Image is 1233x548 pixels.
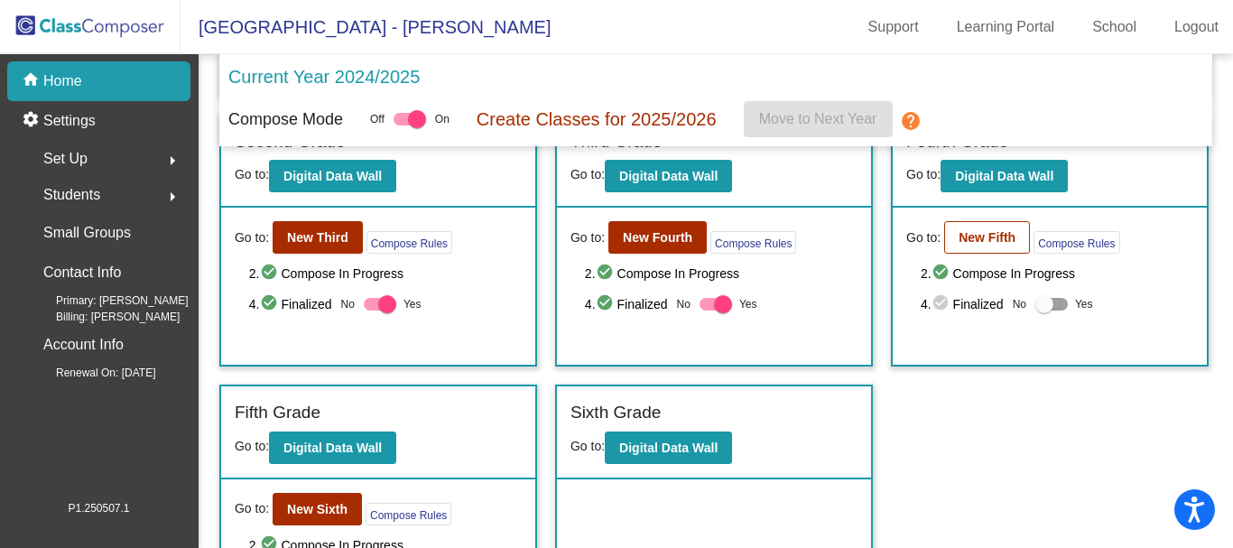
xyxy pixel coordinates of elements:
[619,441,718,455] b: Digital Data Wall
[1075,293,1093,315] span: Yes
[570,439,605,453] span: Go to:
[570,167,605,181] span: Go to:
[596,293,617,315] mat-icon: check_circle
[162,150,183,172] mat-icon: arrow_right
[269,160,396,192] button: Digital Data Wall
[235,167,269,181] span: Go to:
[260,263,282,284] mat-icon: check_circle
[22,70,43,92] mat-icon: home
[341,296,355,312] span: No
[623,230,692,245] b: New Fourth
[921,293,1004,315] span: 4. Finalized
[43,260,121,285] p: Contact Info
[585,263,858,284] span: 2. Compose In Progress
[932,293,953,315] mat-icon: check_circle
[43,220,131,246] p: Small Groups
[22,110,43,132] mat-icon: settings
[283,169,382,183] b: Digital Data Wall
[570,228,605,247] span: Go to:
[1013,296,1026,312] span: No
[1160,13,1233,42] a: Logout
[260,293,282,315] mat-icon: check_circle
[43,146,88,172] span: Set Up
[605,160,732,192] button: Digital Data Wall
[585,293,668,315] span: 4. Finalized
[942,13,1070,42] a: Learning Portal
[181,13,551,42] span: [GEOGRAPHIC_DATA] - [PERSON_NAME]
[605,432,732,464] button: Digital Data Wall
[608,221,707,254] button: New Fourth
[235,228,269,247] span: Go to:
[249,263,522,284] span: 2. Compose In Progress
[906,167,941,181] span: Go to:
[941,160,1068,192] button: Digital Data Wall
[921,263,1193,284] span: 2. Compose In Progress
[235,499,269,518] span: Go to:
[744,101,893,137] button: Move to Next Year
[959,230,1015,245] b: New Fifth
[235,439,269,453] span: Go to:
[366,503,451,525] button: Compose Rules
[900,110,922,132] mat-icon: help
[435,111,450,127] span: On
[906,228,941,247] span: Go to:
[677,296,691,312] span: No
[269,432,396,464] button: Digital Data Wall
[366,231,452,254] button: Compose Rules
[287,502,348,516] b: New Sixth
[370,111,385,127] span: Off
[570,400,661,426] label: Sixth Grade
[932,263,953,284] mat-icon: check_circle
[27,309,180,325] span: Billing: [PERSON_NAME]
[43,182,100,208] span: Students
[249,293,332,315] span: 4. Finalized
[1078,13,1151,42] a: School
[854,13,933,42] a: Support
[162,186,183,208] mat-icon: arrow_right
[619,169,718,183] b: Digital Data Wall
[287,230,348,245] b: New Third
[955,169,1053,183] b: Digital Data Wall
[273,221,363,254] button: New Third
[739,293,757,315] span: Yes
[228,107,343,132] p: Compose Mode
[283,441,382,455] b: Digital Data Wall
[43,110,96,132] p: Settings
[759,111,877,126] span: Move to Next Year
[228,63,420,90] p: Current Year 2024/2025
[710,231,796,254] button: Compose Rules
[27,365,155,381] span: Renewal On: [DATE]
[477,106,717,133] p: Create Classes for 2025/2026
[596,263,617,284] mat-icon: check_circle
[43,70,82,92] p: Home
[944,221,1030,254] button: New Fifth
[403,293,422,315] span: Yes
[43,332,124,358] p: Account Info
[27,293,189,309] span: Primary: [PERSON_NAME]
[235,400,320,426] label: Fifth Grade
[273,493,362,525] button: New Sixth
[1034,231,1119,254] button: Compose Rules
